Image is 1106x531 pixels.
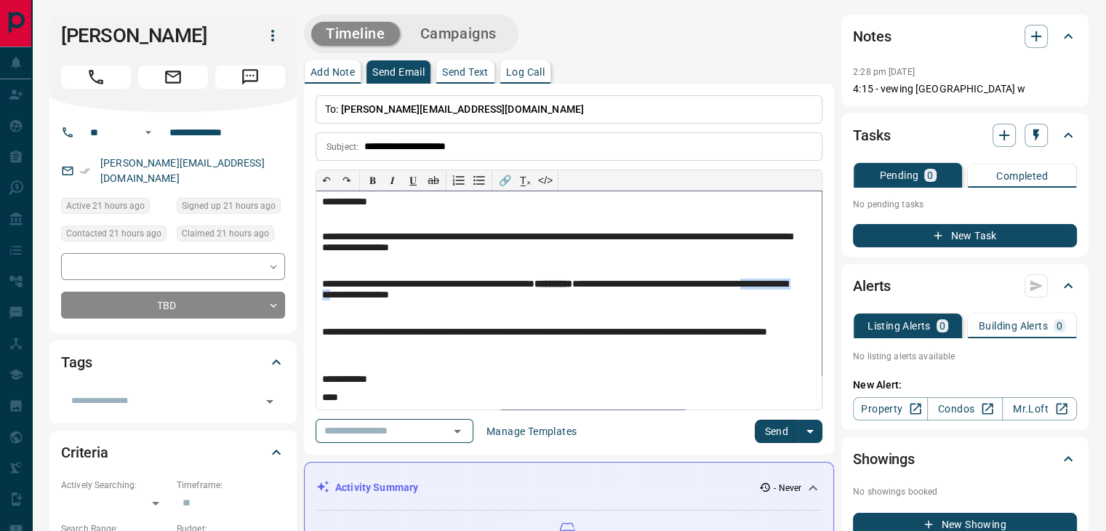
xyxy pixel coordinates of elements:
[853,442,1077,476] div: Showings
[66,199,145,213] span: Active 21 hours ago
[939,321,945,331] p: 0
[177,225,285,246] div: Tue Oct 14 2025
[409,175,417,186] span: 𝐔
[182,226,269,241] span: Claimed 21 hours ago
[316,474,822,501] div: Activity Summary- Never
[311,22,400,46] button: Timeline
[853,25,891,48] h2: Notes
[449,170,469,191] button: Numbered list
[310,67,355,77] p: Add Note
[61,24,239,47] h1: [PERSON_NAME]
[61,351,92,374] h2: Tags
[879,170,918,180] p: Pending
[774,482,801,495] p: - Never
[853,124,890,147] h2: Tasks
[61,479,169,492] p: Actively Searching:
[182,199,276,213] span: Signed up 21 hours ago
[61,441,108,464] h2: Criteria
[979,321,1048,331] p: Building Alerts
[853,350,1077,363] p: No listing alerts available
[337,170,357,191] button: ↷
[406,22,511,46] button: Campaigns
[447,421,468,442] button: Open
[469,170,489,191] button: Bullet list
[66,226,161,241] span: Contacted 21 hours ago
[335,480,418,495] p: Activity Summary
[61,65,131,89] span: Call
[428,175,439,186] s: ab
[478,420,585,443] button: Manage Templates
[853,485,1077,498] p: No showings booked
[494,170,515,191] button: 🔗
[341,103,584,115] span: [PERSON_NAME][EMAIL_ADDRESS][DOMAIN_NAME]
[515,170,535,191] button: T̲ₓ
[140,124,157,141] button: Open
[61,345,285,380] div: Tags
[853,378,1077,393] p: New Alert:
[853,19,1077,54] div: Notes
[177,198,285,218] div: Tue Oct 14 2025
[755,420,798,443] button: Send
[1002,397,1077,420] a: Mr.Loft
[80,166,90,176] svg: Email Verified
[442,67,489,77] p: Send Text
[867,321,931,331] p: Listing Alerts
[215,65,285,89] span: Message
[316,170,337,191] button: ↶
[61,292,285,319] div: TBD
[138,65,208,89] span: Email
[260,391,280,412] button: Open
[506,67,545,77] p: Log Call
[372,67,425,77] p: Send Email
[996,171,1048,181] p: Completed
[61,225,169,246] div: Tue Oct 14 2025
[853,397,928,420] a: Property
[61,435,285,470] div: Criteria
[362,170,382,191] button: 𝐁
[853,67,915,77] p: 2:28 pm [DATE]
[177,479,285,492] p: Timeframe:
[61,198,169,218] div: Tue Oct 14 2025
[853,193,1077,215] p: No pending tasks
[100,157,265,184] a: [PERSON_NAME][EMAIL_ADDRESS][DOMAIN_NAME]
[853,118,1077,153] div: Tasks
[755,420,822,443] div: split button
[853,224,1077,247] button: New Task
[382,170,403,191] button: 𝑰
[927,397,1002,420] a: Condos
[853,274,891,298] h2: Alerts
[316,95,822,124] p: To:
[853,81,1077,97] p: 4:15 - vewing [GEOGRAPHIC_DATA] w
[1057,321,1062,331] p: 0
[853,268,1077,303] div: Alerts
[853,447,915,471] h2: Showings
[326,140,358,153] p: Subject:
[423,170,444,191] button: ab
[403,170,423,191] button: 𝐔
[535,170,556,191] button: </>
[927,170,933,180] p: 0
